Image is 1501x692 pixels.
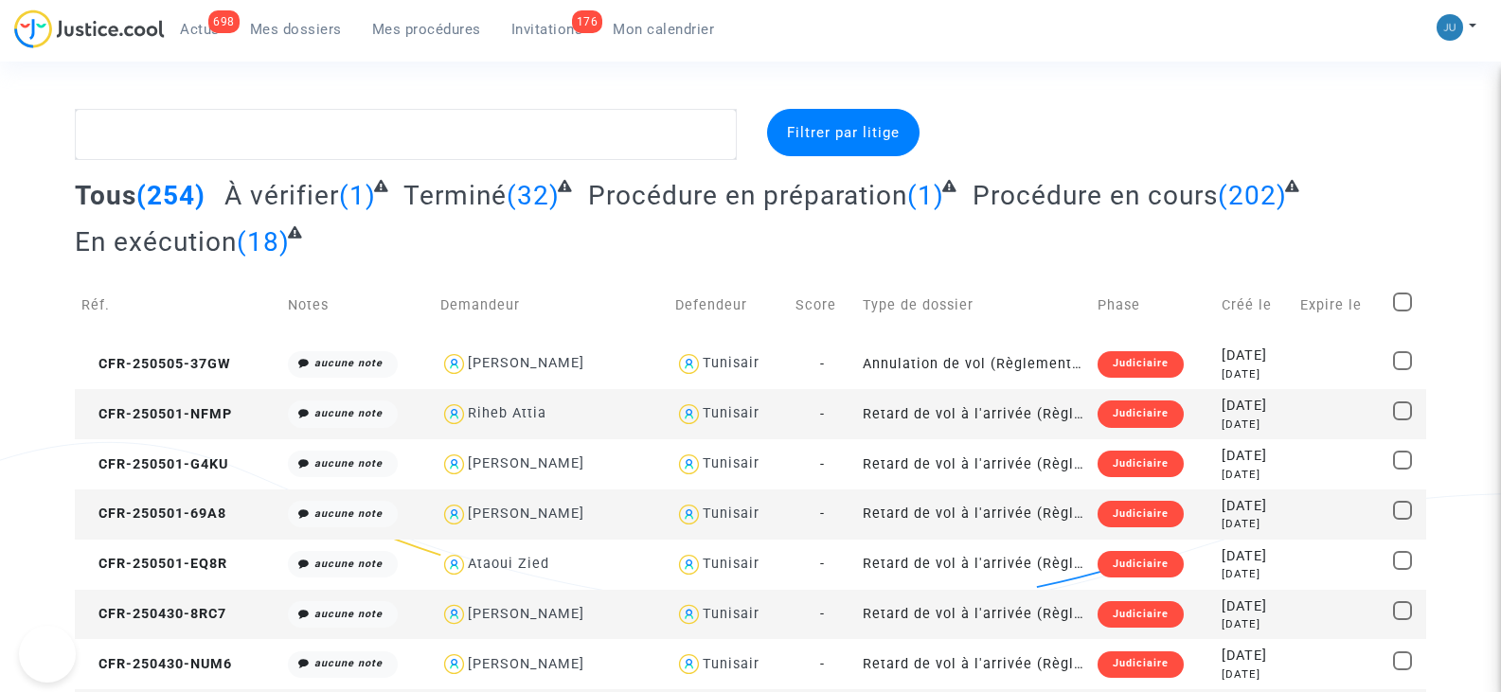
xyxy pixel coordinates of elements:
td: Retard de vol à l'arrivée (Règlement CE n°261/2004) [856,439,1091,489]
span: CFR-250501-G4KU [81,456,228,472]
td: Demandeur [434,272,669,339]
img: icon-user.svg [440,601,468,629]
span: (18) [237,226,290,257]
div: Tunisair [703,606,759,622]
img: jc-logo.svg [14,9,165,48]
img: icon-user.svg [440,451,468,478]
div: Tunisair [703,556,759,572]
a: Mon calendrier [598,15,729,44]
td: Expire le [1294,272,1386,339]
i: aucune note [314,657,383,669]
span: - [820,656,825,672]
img: icon-user.svg [675,501,703,528]
div: [DATE] [1222,446,1287,467]
span: Procédure en cours [973,180,1218,211]
td: Retard de vol à l'arrivée (Règlement CE n°261/2004) [856,590,1091,640]
div: [PERSON_NAME] [468,656,584,672]
div: Judiciaire [1098,601,1184,628]
div: [PERSON_NAME] [468,606,584,622]
div: [DATE] [1222,596,1287,617]
td: Réf. [75,272,281,339]
div: [DATE] [1222,396,1287,417]
a: 698Actus [165,15,235,44]
td: Retard de vol à l'arrivée (Règlement CE n°261/2004) [856,540,1091,590]
span: Filtrer par litige [787,124,900,141]
i: aucune note [314,357,383,369]
div: Judiciaire [1098,451,1184,477]
i: aucune note [314,457,383,470]
img: icon-user.svg [440,350,468,378]
td: Retard de vol à l'arrivée (Règlement CE n°261/2004) [856,389,1091,439]
div: [DATE] [1222,467,1287,483]
span: Mes dossiers [250,21,342,38]
div: Tunisair [703,355,759,371]
i: aucune note [314,608,383,620]
img: icon-user.svg [440,551,468,578]
span: CFR-250505-37GW [81,356,231,372]
div: Judiciaire [1098,551,1184,577]
span: (202) [1218,180,1287,211]
span: CFR-250501-NFMP [81,406,232,422]
div: [DATE] [1222,516,1287,532]
div: [DATE] [1222,366,1287,382]
td: Type de dossier [856,272,1091,339]
i: aucune note [314,558,383,570]
span: CFR-250430-8RC7 [81,606,226,622]
div: 176 [572,10,603,33]
span: - [820,556,825,572]
div: Judiciaire [1098,400,1184,427]
div: [DATE] [1222,646,1287,666]
td: Notes [281,272,434,339]
a: 176Invitations [496,15,599,44]
span: En exécution [75,226,237,257]
span: - [820,456,825,472]
td: Retard de vol à l'arrivée (Règlement CE n°261/2004) [856,639,1091,689]
span: (1) [907,180,944,211]
div: Judiciaire [1098,351,1184,378]
td: Score [789,272,856,339]
img: 5a1477657f894e90ed302d2948cf88b6 [1437,14,1463,41]
img: icon-user.svg [675,400,703,428]
span: Actus [180,21,220,38]
div: [DATE] [1222,666,1287,683]
img: icon-user.svg [675,350,703,378]
img: icon-user.svg [675,551,703,578]
span: Terminé [403,180,507,211]
span: - [820,606,825,622]
span: - [820,506,825,522]
div: [PERSON_NAME] [468,506,584,522]
span: Procédure en préparation [588,180,907,211]
i: aucune note [314,507,383,520]
span: À vérifier [224,180,339,211]
div: Tunisair [703,506,759,522]
td: Retard de vol à l'arrivée (Règlement CE n°261/2004) [856,489,1091,540]
img: icon-user.svg [440,400,468,428]
a: Mes procédures [357,15,496,44]
span: CFR-250501-EQ8R [81,556,227,572]
div: Tunisair [703,455,759,471]
span: Mes procédures [372,21,481,38]
div: Ataoui Zied [468,556,549,572]
div: Judiciaire [1098,501,1184,527]
div: Judiciaire [1098,651,1184,678]
div: [DATE] [1222,417,1287,433]
div: [DATE] [1222,546,1287,567]
span: CFR-250430-NUM6 [81,656,232,672]
td: Annulation de vol (Règlement CE n°261/2004) [856,339,1091,389]
div: [DATE] [1222,566,1287,582]
span: Tous [75,180,136,211]
img: icon-user.svg [440,650,468,678]
td: Créé le [1215,272,1294,339]
img: icon-user.svg [440,501,468,528]
span: CFR-250501-69A8 [81,506,226,522]
div: 698 [208,10,240,33]
img: icon-user.svg [675,650,703,678]
div: [PERSON_NAME] [468,455,584,471]
div: Tunisair [703,405,759,421]
span: (254) [136,180,205,211]
div: [DATE] [1222,346,1287,366]
td: Phase [1091,272,1215,339]
div: [DATE] [1222,496,1287,517]
span: - [820,356,825,372]
iframe: Help Scout Beacon - Open [19,626,76,683]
